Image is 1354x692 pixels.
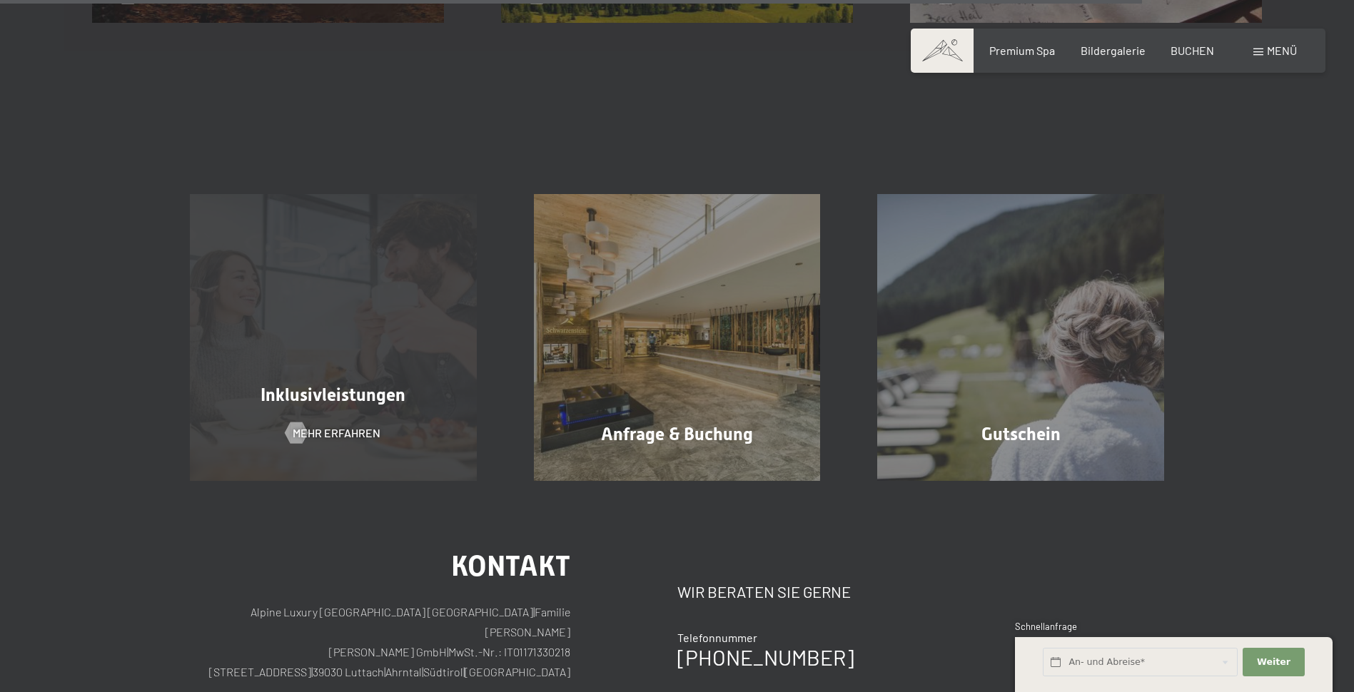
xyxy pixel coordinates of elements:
[677,631,757,644] span: Telefonnummer
[533,605,535,619] span: |
[1243,648,1304,677] button: Weiter
[311,665,313,678] span: |
[463,665,465,678] span: |
[1267,44,1297,57] span: Menü
[1257,656,1290,668] span: Weiter
[422,665,423,678] span: |
[1171,44,1214,57] a: BUCHEN
[451,549,570,583] span: Kontakt
[1081,44,1146,57] a: Bildergalerie
[849,194,1193,481] a: Ihr Urlaub in Südtirol: Angebote im Hotel Schwarzenstein Gutschein
[447,645,448,658] span: |
[293,425,380,441] span: Mehr erfahren
[261,385,405,405] span: Inklusivleistungen
[505,194,849,481] a: Ihr Urlaub in Südtirol: Angebote im Hotel Schwarzenstein Anfrage & Buchung
[161,194,505,481] a: Ihr Urlaub in Südtirol: Angebote im Hotel Schwarzenstein Inklusivleistungen Mehr erfahren
[677,582,851,601] span: Wir beraten Sie gerne
[989,44,1055,57] a: Premium Spa
[677,644,854,670] a: [PHONE_NUMBER]
[981,424,1061,444] span: Gutschein
[384,665,385,678] span: |
[1015,621,1077,632] span: Schnellanfrage
[190,602,570,682] p: Alpine Luxury [GEOGRAPHIC_DATA] [GEOGRAPHIC_DATA] Familie [PERSON_NAME] [PERSON_NAME] GmbH MwSt.-...
[601,424,753,444] span: Anfrage & Buchung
